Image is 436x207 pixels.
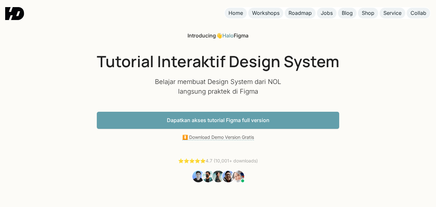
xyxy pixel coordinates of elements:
a: Roadmap [285,8,316,18]
a: ⏬ Download Demo Version Gratis [182,134,254,140]
a: Halo [222,32,234,39]
div: Service [383,10,401,16]
div: Shop [362,10,374,16]
div: Roadmap [289,10,312,16]
img: Students Tutorial Belajar UI Design dari NOL Figma HaloFigma [191,170,245,183]
a: Service [380,8,405,18]
div: Jobs [321,10,333,16]
a: Home [225,8,247,18]
h1: Tutorial Interaktif Design System [97,52,339,71]
div: Collab [411,10,426,16]
a: Shop [358,8,378,18]
a: Dapatkan akses tutorial Figma full version [97,112,339,129]
div: Workshops [252,10,279,16]
a: ⭐️⭐️⭐️⭐️⭐️ [178,158,206,163]
p: Belajar membuat Design System dari NOL langsung praktek di Figma [154,77,283,96]
a: Workshops [248,8,283,18]
span: Introducing [188,32,216,39]
a: Blog [338,8,357,18]
a: Collab [407,8,430,18]
div: Blog [342,10,353,16]
span: Figma [234,32,248,39]
div: 👋 [188,32,248,39]
a: Jobs [317,8,337,18]
div: Home [228,10,243,16]
div: 4.7 (10,001+ downloads) [178,158,258,164]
